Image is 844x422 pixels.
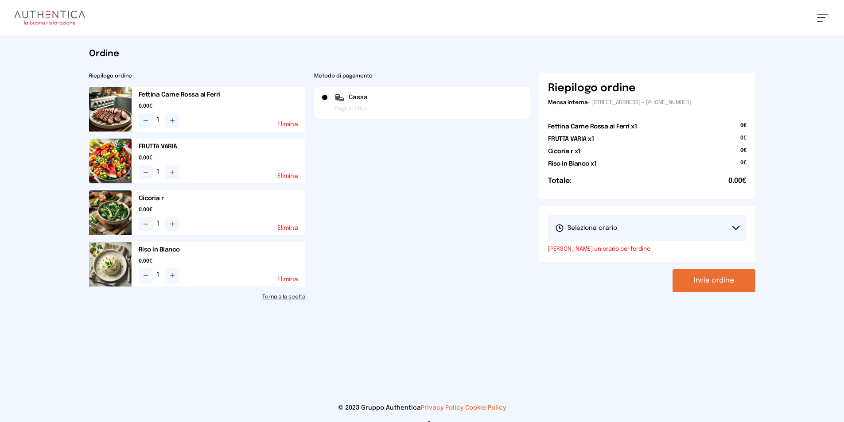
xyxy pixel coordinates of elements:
[277,121,298,128] button: Elimina
[548,122,637,131] h2: Fettina Carne Rossa ai Ferri x1
[89,294,305,301] a: Torna alla scelta
[740,147,747,159] span: 0€
[740,159,747,172] span: 0€
[277,225,298,231] button: Elimina
[548,159,597,168] h2: Riso in Bianco x1
[156,219,162,229] span: 1
[349,93,368,102] span: Cassa
[740,135,747,147] span: 0€
[548,215,747,241] button: Seleziona orario
[139,245,305,254] h2: Riso in Bianco
[89,73,305,80] h2: Riepilogo ordine
[139,258,305,265] span: 0.00€
[548,245,747,253] small: [PERSON_NAME] un orario per l'ordine
[89,190,132,235] img: media
[465,405,506,411] a: Cookie Policy
[728,176,747,186] span: 0.00€
[139,194,305,203] h2: Cicoria r
[548,176,572,186] h6: Totale:
[673,269,755,292] button: Invia ordine
[139,206,305,213] span: 0.00€
[139,155,305,162] span: 0.00€
[334,105,367,112] span: Paga al ritiro
[548,81,636,96] h6: Riepilogo ordine
[14,11,85,25] img: logo.8f33a47.png
[277,276,298,283] button: Elimina
[139,103,305,110] span: 0.00€
[314,73,530,80] h2: Metodo di pagamento
[156,270,162,281] span: 1
[139,90,305,99] h2: Fettina Carne Rossa ai Ferri
[89,139,132,183] img: media
[421,405,463,411] a: Privacy Policy
[14,403,830,412] p: © 2023 Gruppo Authentica
[548,99,747,106] p: - [STREET_ADDRESS] - [PHONE_NUMBER]
[740,122,747,135] span: 0€
[548,135,594,143] h2: FRUTTA VARIA x1
[277,173,298,179] button: Elimina
[555,224,617,232] span: Seleziona orario
[139,142,305,151] h2: FRUTTA VARIA
[89,48,755,60] h1: Ordine
[548,147,580,156] h2: Cicoria r x1
[156,115,162,126] span: 1
[89,87,132,132] img: media
[548,100,587,105] span: Mensa interna
[89,242,132,286] img: media
[156,167,162,178] span: 1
